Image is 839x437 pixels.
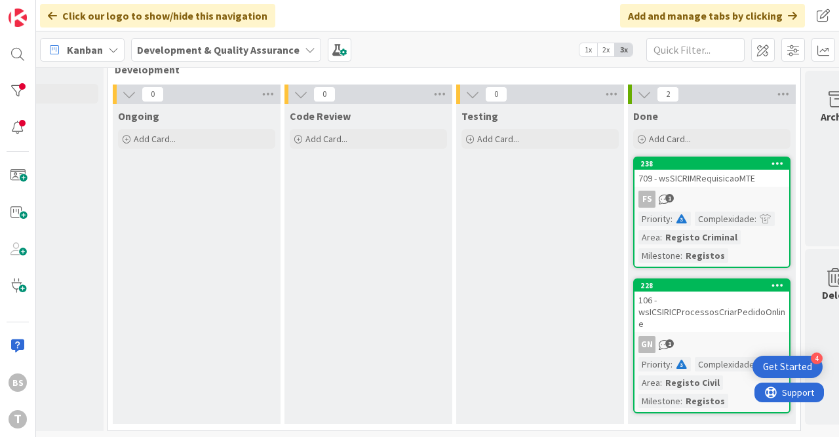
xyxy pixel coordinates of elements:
[752,356,823,378] div: Open Get Started checklist, remaining modules: 4
[754,212,756,226] span: :
[662,375,723,390] div: Registo Civil
[680,248,682,263] span: :
[477,133,519,145] span: Add Card...
[597,43,615,56] span: 2x
[638,212,671,226] div: Priority
[638,394,680,408] div: Milestone
[682,394,728,408] div: Registos
[638,191,655,208] div: FS
[634,280,789,292] div: 228
[634,336,789,353] div: GN
[634,170,789,187] div: 709 - wsSICRIMRequisicaoMTE
[579,43,597,56] span: 1x
[695,212,754,226] div: Complexidade
[633,109,658,123] span: Done
[640,159,789,168] div: 238
[649,133,691,145] span: Add Card...
[657,86,679,102] span: 2
[40,4,275,28] div: Click our logo to show/hide this navigation
[638,336,655,353] div: GN
[305,133,347,145] span: Add Card...
[671,212,673,226] span: :
[634,280,789,332] div: 228106 - wsICSIRICProcessosCriarPedidoOnline
[118,109,159,123] span: Ongoing
[634,292,789,332] div: 106 - wsICSIRICProcessosCriarPedidoOnline
[646,38,745,62] input: Quick Filter...
[638,230,660,244] div: Area
[660,230,662,244] span: :
[633,278,790,413] a: 228106 - wsICSIRICProcessosCriarPedidoOnlineGNPriority:Complexidade:Area:Registo CivilMilestone:R...
[28,2,60,18] span: Support
[142,86,164,102] span: 0
[754,357,756,371] span: :
[633,157,790,268] a: 238709 - wsSICRIMRequisicaoMTEFSPriority:Complexidade:Area:Registo CriminalMilestone:Registos
[682,248,728,263] div: Registos
[615,43,633,56] span: 3x
[665,339,674,348] span: 1
[638,248,680,263] div: Milestone
[634,158,789,187] div: 238709 - wsSICRIMRequisicaoMTE
[662,230,741,244] div: Registo Criminal
[134,133,176,145] span: Add Card...
[313,86,336,102] span: 0
[137,43,300,56] b: Development & Quality Assurance
[671,357,673,371] span: :
[9,373,27,392] div: BS
[9,9,27,27] img: Visit kanbanzone.com
[640,281,789,290] div: 228
[290,109,351,123] span: Code Review
[9,410,27,428] div: T
[811,352,823,364] div: 4
[485,86,507,102] span: 0
[620,4,805,28] div: Add and manage tabs by clicking
[763,360,812,373] div: Get Started
[115,63,784,76] span: Development
[680,394,682,408] span: :
[660,375,662,390] span: :
[67,42,103,58] span: Kanban
[634,191,789,208] div: FS
[665,194,674,202] span: 1
[695,357,754,371] div: Complexidade
[634,158,789,170] div: 238
[461,109,498,123] span: Testing
[638,375,660,390] div: Area
[638,357,671,371] div: Priority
